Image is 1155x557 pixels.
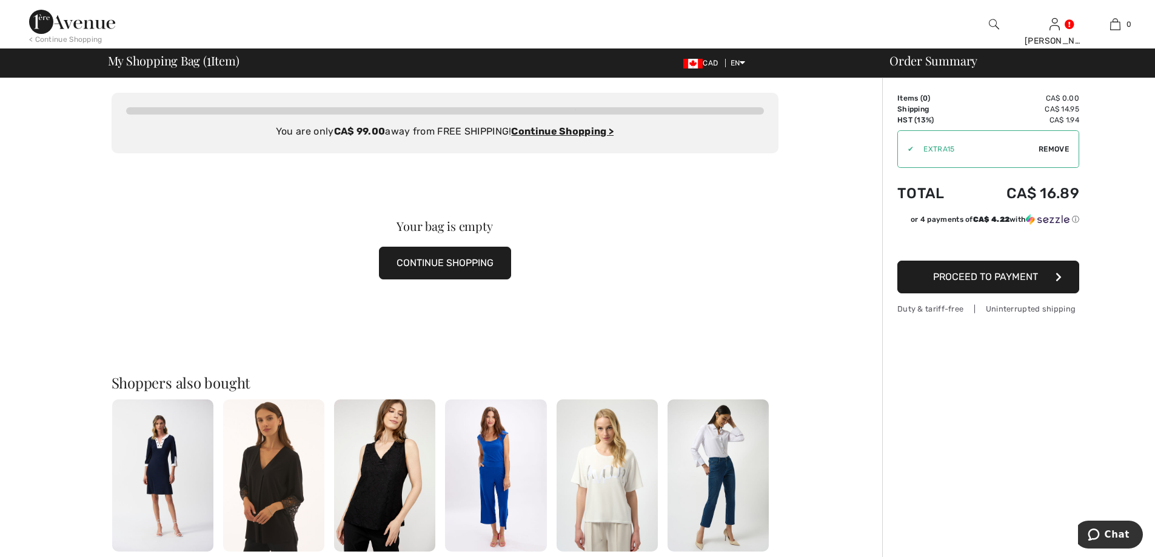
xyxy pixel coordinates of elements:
span: My Shopping Bag ( Item) [108,55,239,67]
td: CA$ 1.94 [969,115,1079,125]
td: Total [897,173,969,214]
img: Floral V-Neck Pullover Style 251267 [334,399,435,552]
a: 0 [1085,17,1145,32]
td: Shipping [897,104,969,115]
span: EN [731,59,746,67]
span: 0 [923,94,928,102]
td: CA$ 16.89 [969,173,1079,214]
td: CA$ 0.00 [969,93,1079,104]
span: Remove [1039,144,1069,155]
td: HST (13%) [897,115,969,125]
div: You are only away from FREE SHIPPING! [126,124,764,139]
img: Casual Jewel Embellished Pullover Style 254958 [557,399,658,552]
div: [PERSON_NAME] [1025,35,1084,47]
div: Your bag is empty [145,220,745,232]
a: Sign In [1050,18,1060,30]
strong: CA$ 99.00 [334,125,386,137]
input: Promo code [914,131,1039,167]
button: Proceed to Payment [897,261,1079,293]
div: Order Summary [875,55,1148,67]
img: search the website [989,17,999,32]
img: Relaxed Cropped Trousers Style 246040 [445,399,546,552]
iframe: Opens a widget where you can chat to one of our agents [1078,521,1143,551]
img: 1ère Avenue [29,10,115,34]
a: Continue Shopping > [511,125,614,137]
h2: Shoppers also bought [112,375,778,390]
td: CA$ 14.95 [969,104,1079,115]
div: or 4 payments ofCA$ 4.22withSezzle Click to learn more about Sezzle [897,214,1079,229]
div: Duty & tariff-free | Uninterrupted shipping [897,303,1079,315]
img: Canadian Dollar [683,59,703,68]
img: Sezzle [1026,214,1070,225]
div: ✔ [898,144,914,155]
img: Knee-Length A-Line Dress Style 251046 [112,399,213,552]
iframe: PayPal-paypal [897,229,1079,256]
img: Straight Ankle-Length Jeans Style 252926 [668,399,769,552]
span: CA$ 4.22 [973,215,1009,224]
div: or 4 payments of with [911,214,1079,225]
img: My Bag [1110,17,1120,32]
span: 1 [207,52,211,67]
img: Chic Bell Sleeve Top Style 251785 [223,399,324,552]
td: Items ( ) [897,93,969,104]
span: Proceed to Payment [933,271,1038,282]
span: CAD [683,59,723,67]
span: 0 [1127,19,1131,30]
div: < Continue Shopping [29,34,102,45]
img: My Info [1050,17,1060,32]
button: CONTINUE SHOPPING [379,247,511,279]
